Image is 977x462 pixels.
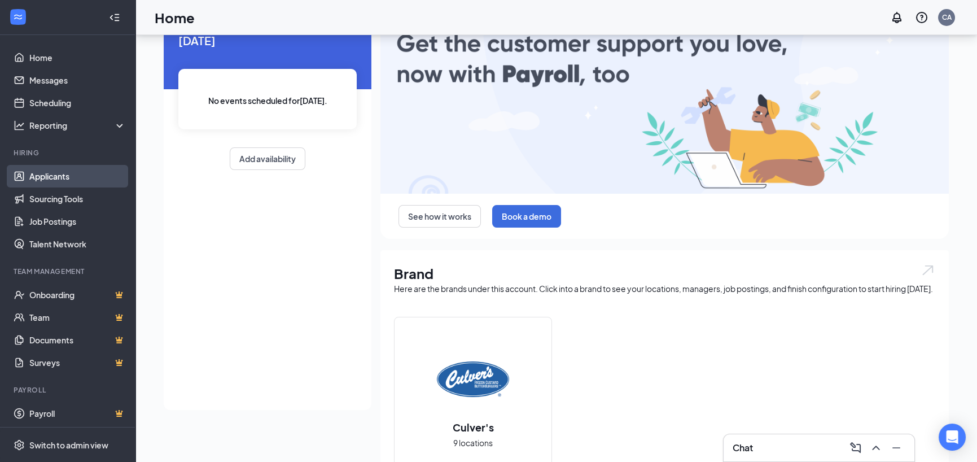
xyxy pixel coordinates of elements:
[890,441,903,455] svg: Minimize
[29,439,108,451] div: Switch to admin view
[939,424,966,451] div: Open Intercom Messenger
[29,402,126,425] a: PayrollCrown
[394,283,935,294] div: Here are the brands under this account. Click into a brand to see your locations, managers, job p...
[847,439,865,457] button: ComposeMessage
[29,351,126,374] a: SurveysCrown
[915,11,928,24] svg: QuestionInfo
[942,12,952,22] div: CA
[29,210,126,233] a: Job Postings
[492,205,561,228] button: Book a demo
[887,439,905,457] button: Minimize
[14,267,124,276] div: Team Management
[921,264,935,277] img: open.6027fd2a22e1237b5b06.svg
[14,439,25,451] svg: Settings
[890,11,904,24] svg: Notifications
[208,94,327,107] span: No events scheduled for [DATE] .
[733,442,753,454] h3: Chat
[14,385,124,395] div: Payroll
[380,14,949,194] img: payroll-large.gif
[29,306,126,329] a: TeamCrown
[14,148,124,158] div: Hiring
[29,91,126,114] a: Scheduling
[394,264,935,283] h1: Brand
[29,46,126,69] a: Home
[12,11,24,23] svg: WorkstreamLogo
[29,165,126,188] a: Applicants
[29,329,126,351] a: DocumentsCrown
[441,420,505,434] h2: Culver's
[849,441,862,455] svg: ComposeMessage
[867,439,885,457] button: ChevronUp
[437,343,509,416] img: Culver's
[29,120,126,131] div: Reporting
[453,437,493,449] span: 9 locations
[109,12,120,23] svg: Collapse
[178,32,357,49] span: [DATE]
[155,8,195,27] h1: Home
[14,120,25,131] svg: Analysis
[869,441,883,455] svg: ChevronUp
[29,188,126,210] a: Sourcing Tools
[29,284,126,306] a: OnboardingCrown
[29,69,126,91] a: Messages
[29,233,126,255] a: Talent Network
[398,205,481,228] button: See how it works
[230,147,305,170] button: Add availability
